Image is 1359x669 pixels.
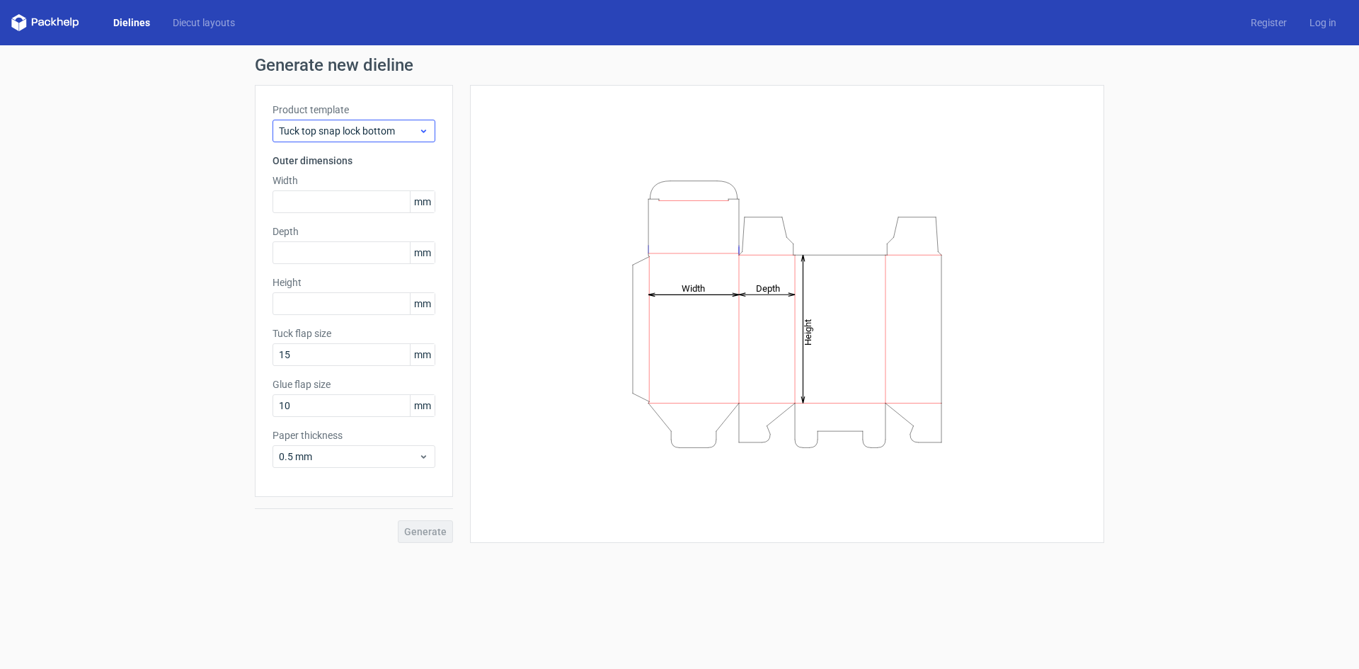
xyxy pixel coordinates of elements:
[273,154,435,168] h3: Outer dimensions
[682,282,705,293] tspan: Width
[102,16,161,30] a: Dielines
[273,173,435,188] label: Width
[410,191,435,212] span: mm
[279,450,418,464] span: 0.5 mm
[803,319,813,345] tspan: Height
[279,124,418,138] span: Tuck top snap lock bottom
[273,326,435,341] label: Tuck flap size
[1298,16,1348,30] a: Log in
[756,282,780,293] tspan: Depth
[273,103,435,117] label: Product template
[273,377,435,391] label: Glue flap size
[255,57,1104,74] h1: Generate new dieline
[410,395,435,416] span: mm
[273,224,435,239] label: Depth
[410,242,435,263] span: mm
[410,293,435,314] span: mm
[1239,16,1298,30] a: Register
[273,428,435,442] label: Paper thickness
[410,344,435,365] span: mm
[161,16,246,30] a: Diecut layouts
[273,275,435,290] label: Height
